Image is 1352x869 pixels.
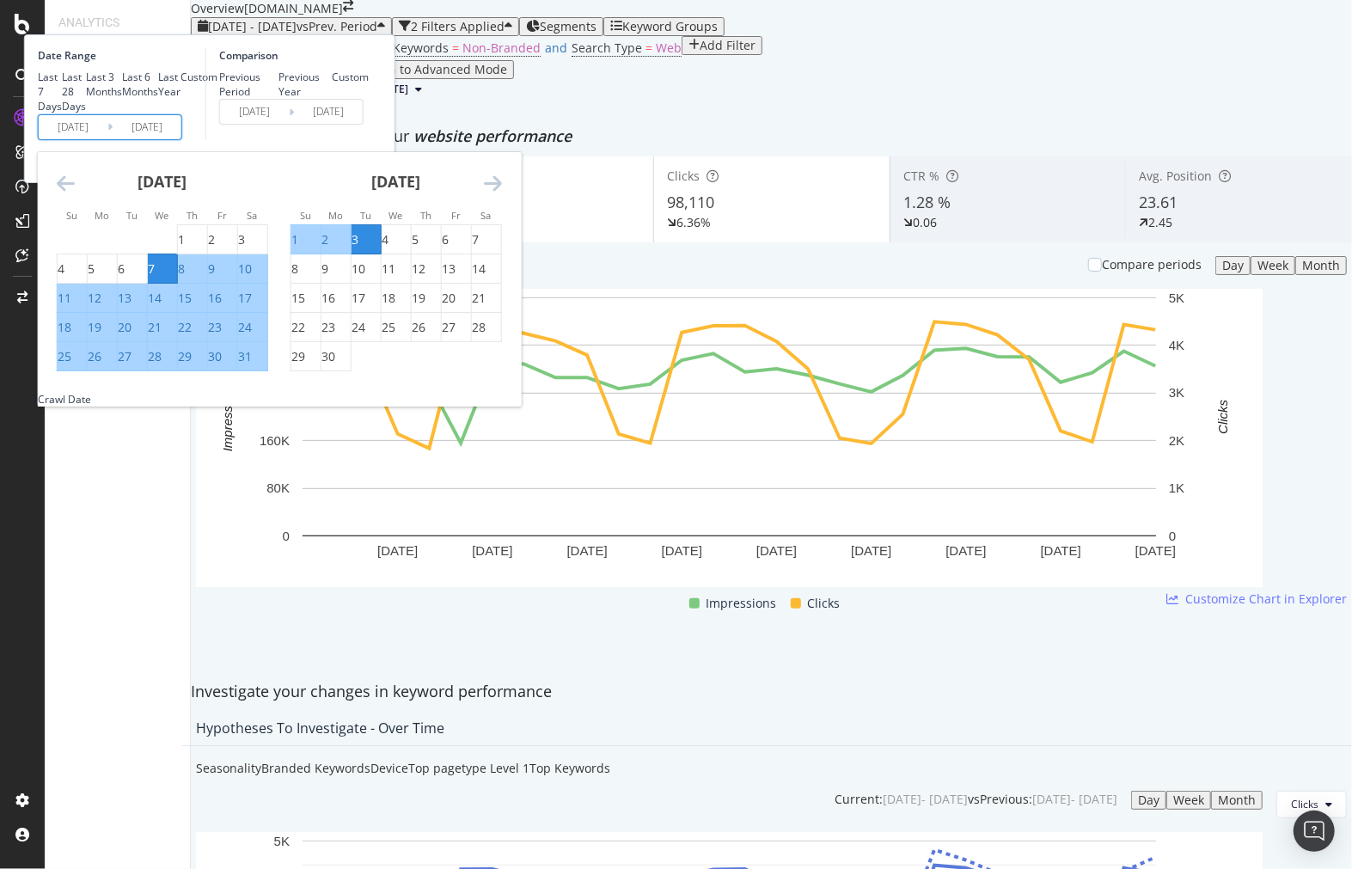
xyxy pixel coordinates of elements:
div: 19 [412,290,425,307]
strong: [DATE] [138,171,187,192]
svg: A chart. [196,289,1263,587]
text: 3K [1169,386,1184,401]
td: Choose Wednesday, June 18, 2025 as your check-in date. It’s available. [381,284,411,313]
td: Choose Tuesday, June 17, 2025 as your check-in date. It’s available. [351,284,381,313]
td: Selected. Thursday, May 29, 2025 [177,342,207,371]
div: Custom [180,70,217,84]
div: 6 [442,231,449,248]
div: Day [1222,259,1244,272]
div: Device [370,760,408,777]
div: Day [1138,793,1159,807]
button: Keyword Groups [603,17,725,36]
div: 13 [118,290,132,307]
div: Comparison [219,48,369,63]
div: Calendar [38,152,521,392]
div: 29 [178,348,192,365]
button: Day [1131,791,1166,810]
td: Selected. Friday, May 16, 2025 [207,284,237,313]
td: Choose Saturday, June 7, 2025 as your check-in date. It’s available. [471,225,501,254]
text: [DATE] [377,543,418,558]
div: 24 [238,319,252,336]
div: 11 [58,290,71,307]
button: Week [1166,791,1211,810]
button: 2 Filters Applied [392,17,519,36]
div: 18 [58,319,71,336]
div: Move backward to switch to the previous month. [57,173,75,194]
div: Custom [332,70,369,84]
small: Su [66,209,77,222]
div: Top pagetype Level 1 [408,760,529,777]
div: Current: [835,791,883,808]
td: Selected. Wednesday, May 28, 2025 [147,342,177,371]
small: Sa [480,209,491,222]
div: Date Range [38,48,201,63]
td: Choose Saturday, June 14, 2025 as your check-in date. It’s available. [471,254,501,284]
div: 11 [382,260,395,278]
div: 22 [291,319,305,336]
div: 19 [88,319,101,336]
span: Clicks [1291,797,1318,811]
div: 14 [472,260,486,278]
div: 0.06 [913,214,937,231]
div: Month [1302,259,1340,272]
small: Sa [247,209,257,222]
div: Hypotheses to Investigate - Over Time [196,719,444,737]
td: Selected. Sunday, June 1, 2025 [291,225,321,254]
small: We [155,209,168,222]
div: Detect big movements in your [191,125,1352,148]
div: 20 [442,290,456,307]
div: 13 [442,260,456,278]
td: Selected. Monday, May 19, 2025 [87,313,117,342]
td: Choose Monday, May 5, 2025 as your check-in date. It’s available. [87,254,117,284]
text: 2K [1169,433,1184,448]
td: Selected. Thursday, May 8, 2025 [177,254,207,284]
div: Last Year [158,70,180,99]
div: 6.36% [676,214,711,231]
text: [DATE] [472,543,512,558]
span: Clicks [808,593,841,614]
text: 5K [1169,291,1184,305]
text: [DATE] [662,543,702,558]
td: Selected. Wednesday, May 21, 2025 [147,313,177,342]
div: 3 [238,231,245,248]
div: Add Filter [700,39,756,52]
div: RealKeywords [58,31,176,51]
div: Month [1218,793,1256,807]
div: 23 [208,319,222,336]
button: Month [1295,256,1347,275]
div: 9 [208,260,215,278]
div: 2.45 [1148,214,1172,231]
td: Selected. Thursday, May 22, 2025 [177,313,207,342]
span: Customize Chart in Explorer [1185,591,1347,608]
span: Impressions [707,593,777,614]
div: Move forward to switch to the next month. [484,173,502,194]
span: Segments [540,18,596,34]
div: 26 [412,319,425,336]
span: and [545,40,567,56]
div: 10 [352,260,365,278]
span: 98,110 [667,192,714,212]
td: Selected. Friday, May 30, 2025 [207,342,237,371]
div: 27 [118,348,132,365]
td: Selected. Monday, June 2, 2025 [321,225,351,254]
td: Choose Tuesday, June 10, 2025 as your check-in date. It’s available. [351,254,381,284]
text: Clicks [1216,399,1231,433]
div: 30 [208,348,222,365]
td: Choose Sunday, May 4, 2025 as your check-in date. It’s available. [57,254,87,284]
div: 4 [382,231,388,248]
td: Selected. Friday, May 9, 2025 [207,254,237,284]
div: [DATE] - [DATE] [1032,791,1117,808]
span: = [645,40,652,56]
div: 21 [148,319,162,336]
div: Last 28 Days [62,70,86,113]
div: 12 [412,260,425,278]
text: 80K [266,480,290,495]
small: Su [300,209,311,222]
div: Previous Year [278,70,332,99]
div: Last 3 Months [86,70,122,99]
div: 18 [382,290,395,307]
td: Choose Wednesday, June 11, 2025 as your check-in date. It’s available. [381,254,411,284]
td: Selected. Tuesday, May 20, 2025 [117,313,147,342]
text: [DATE] [851,543,891,558]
